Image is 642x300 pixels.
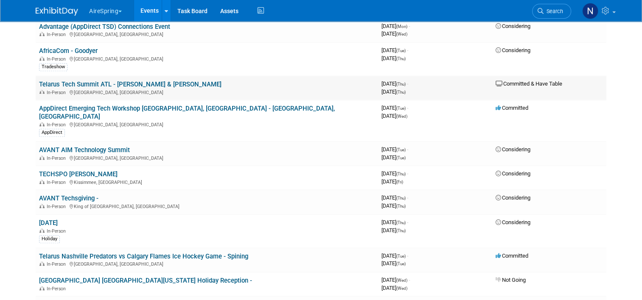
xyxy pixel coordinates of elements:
[381,89,406,95] span: [DATE]
[396,254,406,258] span: (Tue)
[39,89,375,95] div: [GEOGRAPHIC_DATA], [GEOGRAPHIC_DATA]
[407,47,408,53] span: -
[407,146,408,153] span: -
[407,194,408,201] span: -
[39,63,67,71] div: Tradeshow
[39,121,375,128] div: [GEOGRAPHIC_DATA], [GEOGRAPHIC_DATA]
[47,228,68,234] span: In-Person
[47,180,68,185] span: In-Person
[39,277,252,284] a: [GEOGRAPHIC_DATA] [GEOGRAPHIC_DATA][US_STATE] Holiday Reception -
[381,81,408,87] span: [DATE]
[39,194,98,202] a: AVANT Techsgiving -
[39,47,98,55] a: AfricaCom - Goodyer
[396,106,406,111] span: (Tue)
[407,170,408,177] span: -
[47,122,68,128] span: In-Person
[407,81,408,87] span: -
[381,105,408,111] span: [DATE]
[496,170,530,177] span: Considering
[47,32,68,37] span: In-Person
[381,23,410,29] span: [DATE]
[396,228,406,233] span: (Thu)
[39,156,45,160] img: In-Person Event
[39,180,45,184] img: In-Person Event
[396,196,406,200] span: (Thu)
[39,178,375,185] div: Kissimmee, [GEOGRAPHIC_DATA]
[39,105,335,120] a: AppDirect Emerging Tech Workshop [GEOGRAPHIC_DATA], [GEOGRAPHIC_DATA] - [GEOGRAPHIC_DATA], [GEOGR...
[396,172,406,176] span: (Thu)
[496,47,530,53] span: Considering
[381,154,406,161] span: [DATE]
[39,204,45,208] img: In-Person Event
[381,31,407,37] span: [DATE]
[39,228,45,233] img: In-Person Event
[407,219,408,225] span: -
[39,90,45,94] img: In-Person Event
[396,56,406,61] span: (Thu)
[381,203,406,209] span: [DATE]
[381,146,408,153] span: [DATE]
[396,82,406,86] span: (Thu)
[381,47,408,53] span: [DATE]
[39,154,375,161] div: [GEOGRAPHIC_DATA], [GEOGRAPHIC_DATA]
[39,32,45,36] img: In-Person Event
[39,286,45,290] img: In-Person Event
[396,24,407,29] span: (Mon)
[496,277,526,283] span: Not Going
[396,204,406,208] span: (Thu)
[496,253,528,259] span: Committed
[39,129,65,136] div: AppDirect
[407,253,408,259] span: -
[381,253,408,259] span: [DATE]
[496,194,530,201] span: Considering
[39,56,45,61] img: In-Person Event
[39,253,248,260] a: Telarus Nashville Predators vs Calgary Flames Ice Hockey Game - Spining
[39,31,375,37] div: [GEOGRAPHIC_DATA], [GEOGRAPHIC_DATA]
[381,55,406,61] span: [DATE]
[396,48,406,53] span: (Tue)
[381,219,408,225] span: [DATE]
[396,286,407,291] span: (Wed)
[381,277,410,283] span: [DATE]
[396,90,406,94] span: (Thu)
[39,122,45,126] img: In-Person Event
[532,4,571,19] a: Search
[409,277,410,283] span: -
[47,90,68,95] span: In-Person
[407,105,408,111] span: -
[582,3,598,19] img: Natalie Pyron
[396,180,403,184] span: (Fri)
[396,156,406,160] span: (Tue)
[36,7,78,16] img: ExhibitDay
[496,81,562,87] span: Committed & Have Table
[39,81,221,88] a: Telarus Tech Summit ATL - [PERSON_NAME] & [PERSON_NAME]
[396,114,407,119] span: (Wed)
[396,278,407,283] span: (Wed)
[39,261,45,266] img: In-Person Event
[544,8,563,14] span: Search
[39,170,118,178] a: TECHSPO [PERSON_NAME]
[39,55,375,62] div: [GEOGRAPHIC_DATA], [GEOGRAPHIC_DATA]
[496,146,530,153] span: Considering
[47,261,68,267] span: In-Person
[396,220,406,225] span: (Thu)
[381,260,406,267] span: [DATE]
[39,23,170,31] a: Advantage (AppDirect TSD) Connections Event
[409,23,410,29] span: -
[496,105,528,111] span: Committed
[381,170,408,177] span: [DATE]
[39,219,58,227] a: [DATE]
[381,285,407,291] span: [DATE]
[496,219,530,225] span: Considering
[39,260,375,267] div: [GEOGRAPHIC_DATA], [GEOGRAPHIC_DATA]
[381,113,407,119] span: [DATE]
[396,261,406,266] span: (Tue)
[47,286,68,292] span: In-Person
[39,146,130,154] a: AVANT AIM Technology Summit
[396,32,407,36] span: (Wed)
[47,156,68,161] span: In-Person
[381,178,403,185] span: [DATE]
[381,227,406,233] span: [DATE]
[39,235,60,243] div: Holiday
[381,194,408,201] span: [DATE]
